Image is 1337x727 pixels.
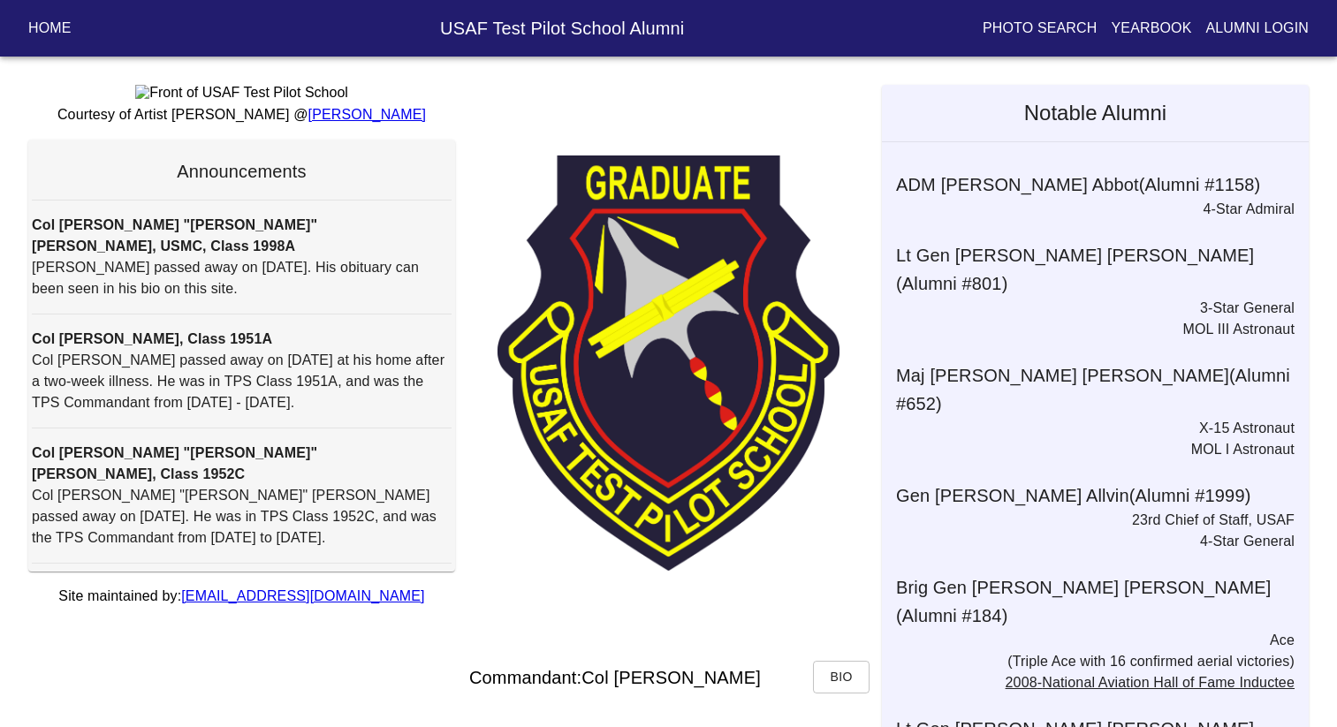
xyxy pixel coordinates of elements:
[983,18,1098,39] p: Photo Search
[882,630,1295,651] p: Ace
[32,350,452,413] p: Col [PERSON_NAME] passed away on [DATE] at his home after a two-week illness. He was in TPS Class...
[882,199,1295,220] p: 4-Star Admiral
[896,241,1309,298] h6: Lt Gen [PERSON_NAME] [PERSON_NAME] (Alumni # 801 )
[882,439,1295,460] p: MOL I Astronaut
[1006,675,1295,690] a: 2008-National Aviation Hall of Fame Inductee
[28,18,72,39] p: Home
[882,510,1295,531] p: 23rd Chief of Staff, USAF
[827,666,855,688] span: Bio
[882,319,1295,340] p: MOL III Astronaut
[206,14,919,42] h6: USAF Test Pilot School Alumni
[21,12,79,44] button: Home
[1206,18,1310,39] p: Alumni Login
[498,155,839,571] img: TPS Patch
[308,107,427,122] a: [PERSON_NAME]
[882,85,1309,141] h5: Notable Alumni
[896,573,1309,630] h6: Brig Gen [PERSON_NAME] [PERSON_NAME] (Alumni # 184 )
[28,104,455,125] p: Courtesy of Artist [PERSON_NAME] @
[896,361,1309,418] h6: Maj [PERSON_NAME] [PERSON_NAME] (Alumni # 652 )
[28,586,455,607] p: Site maintained by:
[882,298,1295,319] p: 3-Star General
[882,651,1295,672] p: (Triple Ace with 16 confirmed aerial victories)
[32,445,317,481] strong: Col [PERSON_NAME] "[PERSON_NAME]" [PERSON_NAME], Class 1952C
[32,257,452,299] p: [PERSON_NAME] passed away on [DATE]. His obituary can been seen in his bio on this site.
[32,331,272,346] strong: Col [PERSON_NAME], Class 1951A
[1199,12,1317,44] button: Alumni Login
[896,170,1309,199] h6: ADM [PERSON_NAME] Abbot (Alumni # 1158 )
[32,157,452,186] h6: Announcements
[32,217,317,254] strong: Col [PERSON_NAME] "[PERSON_NAME]" [PERSON_NAME], USMC, Class 1998A
[976,12,1105,44] button: Photo Search
[882,531,1295,552] p: 4-Star General
[469,663,761,692] h6: Commandant: Col [PERSON_NAME]
[896,481,1309,510] h6: Gen [PERSON_NAME] Allvin (Alumni # 1999 )
[135,85,348,101] img: Front of USAF Test Pilot School
[882,418,1295,439] p: X-15 Astronaut
[1104,12,1198,44] button: Yearbook
[181,588,424,603] a: [EMAIL_ADDRESS][DOMAIN_NAME]
[813,661,870,693] button: Bio
[32,485,452,549] p: Col [PERSON_NAME] "[PERSON_NAME]" [PERSON_NAME] passed away on [DATE]. He was in TPS Class 1952C,...
[1111,18,1191,39] p: Yearbook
